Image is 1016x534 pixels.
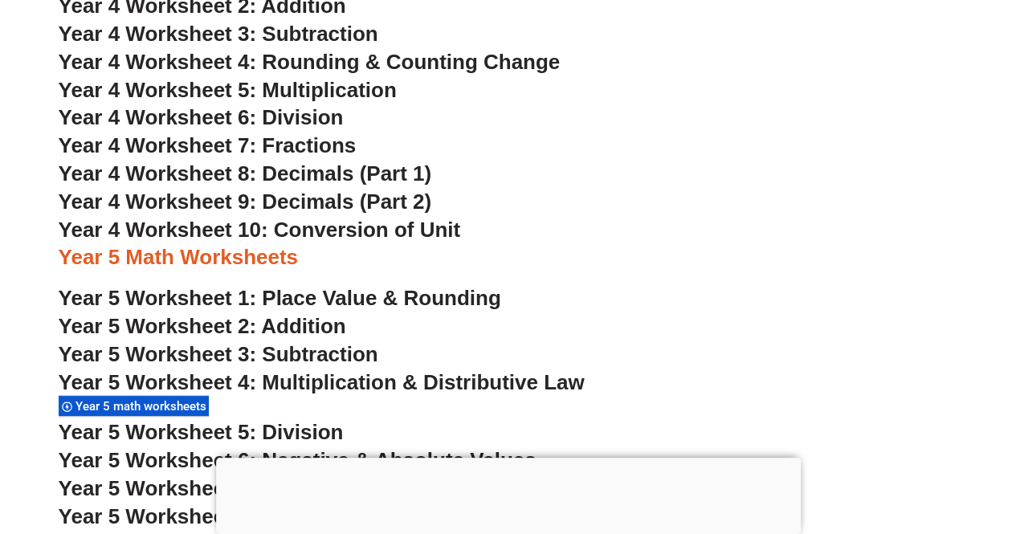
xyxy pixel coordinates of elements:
a: Year 4 Worksheet 4: Rounding & Counting Change [59,50,561,74]
a: Year 4 Worksheet 8: Decimals (Part 1) [59,161,432,185]
a: Year 4 Worksheet 5: Multiplication [59,78,397,102]
a: Year 5 Worksheet 2: Addition [59,314,346,338]
a: Year 4 Worksheet 3: Subtraction [59,22,378,46]
a: Year 5 Worksheet 8: Factoring [59,504,357,528]
a: Year 5 Worksheet 5: Division [59,420,344,444]
a: Year 5 Worksheet 4: Multiplication & Distributive Law [59,370,585,394]
a: Year 4 Worksheet 10: Conversion of Unit [59,218,461,242]
a: Year 4 Worksheet 9: Decimals (Part 2) [59,190,432,214]
span: Year 5 math worksheets [75,399,211,414]
iframe: Advertisement [216,458,801,530]
a: Year 5 Worksheet 7: Order of Operations [59,476,461,500]
div: Year 5 math worksheets [59,395,209,417]
a: Year 4 Worksheet 7: Fractions [59,133,357,157]
h3: Year 5 Math Worksheets [59,244,958,271]
a: Year 5 Worksheet 6: Negative & Absolute Values [59,448,537,472]
a: Year 5 Worksheet 1: Place Value & Rounding [59,286,501,310]
a: Year 4 Worksheet 6: Division [59,105,344,129]
iframe: Chat Widget [749,353,1016,534]
a: Year 5 Worksheet 3: Subtraction [59,342,378,366]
